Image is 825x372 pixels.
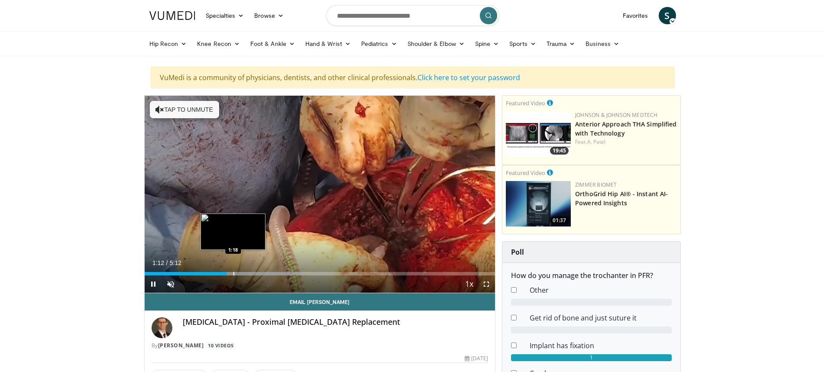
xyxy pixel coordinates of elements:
a: Knee Recon [192,35,245,52]
a: Favorites [618,7,654,24]
a: OrthoGrid Hip AI® - Instant AI-Powered Insights [575,190,668,207]
h6: How do you manage the trochanter in PFR? [511,272,672,280]
button: Fullscreen [478,275,495,293]
small: Featured Video [506,99,545,107]
a: Spine [470,35,504,52]
div: VuMedi is a community of physicians, dentists, and other clinical professionals. [151,67,675,88]
img: 06bb1c17-1231-4454-8f12-6191b0b3b81a.150x105_q85_crop-smart_upscale.jpg [506,111,571,157]
img: Avatar [152,317,172,338]
a: A. Patel [587,138,606,146]
a: 01:37 [506,181,571,226]
div: 1 [511,354,672,361]
dd: Other [523,285,678,295]
a: Pediatrics [356,35,402,52]
small: Featured Video [506,169,545,177]
strong: Poll [511,247,524,257]
img: image.jpeg [201,213,265,250]
a: 10 Videos [205,342,237,349]
a: Sports [504,35,541,52]
a: Foot & Ankle [245,35,300,52]
span: 5:12 [170,259,181,266]
a: Trauma [541,35,581,52]
button: Playback Rate [460,275,478,293]
a: Zimmer Biomet [575,181,617,188]
img: VuMedi Logo [149,11,195,20]
h4: [MEDICAL_DATA] - Proximal [MEDICAL_DATA] Replacement [183,317,489,327]
input: Search topics, interventions [326,5,499,26]
a: Specialties [201,7,249,24]
dd: Implant has fixation [523,340,678,351]
div: [DATE] [465,355,488,362]
button: Pause [145,275,162,293]
a: S [659,7,676,24]
a: Email [PERSON_NAME] [145,293,495,311]
a: Click here to set your password [417,73,520,82]
a: Business [580,35,624,52]
div: Progress Bar [145,272,495,275]
div: By [152,342,489,349]
a: Hand & Wrist [300,35,356,52]
a: 19:45 [506,111,571,157]
a: Anterior Approach THA Simplified with Technology [575,120,676,137]
div: Feat. [575,138,677,146]
a: [PERSON_NAME] [158,342,204,349]
button: Tap to unmute [150,101,219,118]
img: 51d03d7b-a4ba-45b7-9f92-2bfbd1feacc3.150x105_q85_crop-smart_upscale.jpg [506,181,571,226]
a: Hip Recon [144,35,192,52]
span: 01:37 [550,217,569,224]
video-js: Video Player [145,96,495,293]
button: Unmute [162,275,179,293]
a: Shoulder & Elbow [402,35,470,52]
span: 19:45 [550,147,569,155]
a: Johnson & Johnson MedTech [575,111,657,119]
span: 1:12 [152,259,164,266]
a: Browse [249,7,289,24]
dd: Get rid of bone and just suture it [523,313,678,323]
span: / [166,259,168,266]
